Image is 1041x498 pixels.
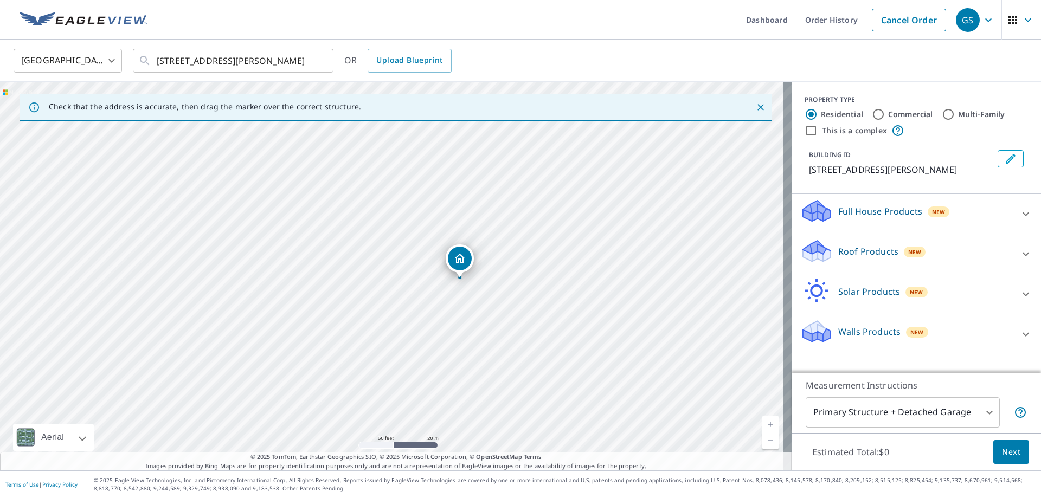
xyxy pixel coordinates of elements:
p: [STREET_ADDRESS][PERSON_NAME] [809,163,993,176]
div: Full House ProductsNew [800,198,1032,229]
p: BUILDING ID [809,150,851,159]
img: EV Logo [20,12,147,28]
span: Next [1002,445,1020,459]
p: Estimated Total: $0 [804,440,898,464]
span: New [910,288,923,296]
div: Dropped pin, building 1, Residential property, 6035 Tyvola Glen Cir Charlotte, NC 28217 [446,244,474,278]
input: Search by address or latitude-longitude [157,46,311,76]
button: Close [754,100,768,114]
button: Next [993,440,1029,464]
a: Cancel Order [872,9,946,31]
p: Full House Products [838,205,922,218]
span: New [932,208,946,216]
div: Primary Structure + Detached Garage [806,397,1000,428]
p: | [5,481,78,488]
p: Walls Products [838,325,901,338]
div: Walls ProductsNew [800,319,1032,350]
a: Upload Blueprint [368,49,451,73]
div: GS [956,8,980,32]
p: Check that the address is accurate, then drag the marker over the correct structure. [49,102,361,112]
a: OpenStreetMap [476,452,522,461]
span: © 2025 TomTom, Earthstar Geographics SIO, © 2025 Microsoft Corporation, © [250,452,542,462]
div: Roof ProductsNew [800,238,1032,269]
span: New [910,328,924,337]
a: Current Level 19, Zoom Out [762,432,779,449]
div: Aerial [13,424,94,451]
span: New [908,248,922,256]
span: Your report will include the primary structure and a detached garage if one exists. [1014,406,1027,419]
a: Current Level 19, Zoom In [762,416,779,432]
a: Terms of Use [5,481,39,488]
label: Commercial [888,109,933,120]
span: Upload Blueprint [376,54,442,67]
div: Aerial [38,424,67,451]
a: Terms [524,452,542,461]
div: PROPERTY TYPE [805,95,1028,105]
label: Residential [821,109,863,120]
button: Edit building 1 [998,150,1024,167]
p: © 2025 Eagle View Technologies, Inc. and Pictometry International Corp. All Rights Reserved. Repo... [94,476,1036,493]
div: OR [344,49,452,73]
a: Privacy Policy [42,481,78,488]
p: Solar Products [838,285,900,298]
label: Multi-Family [958,109,1005,120]
label: This is a complex [822,125,887,136]
p: Roof Products [838,245,898,258]
p: Measurement Instructions [806,379,1027,392]
div: [GEOGRAPHIC_DATA] [14,46,122,76]
div: Solar ProductsNew [800,279,1032,309]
